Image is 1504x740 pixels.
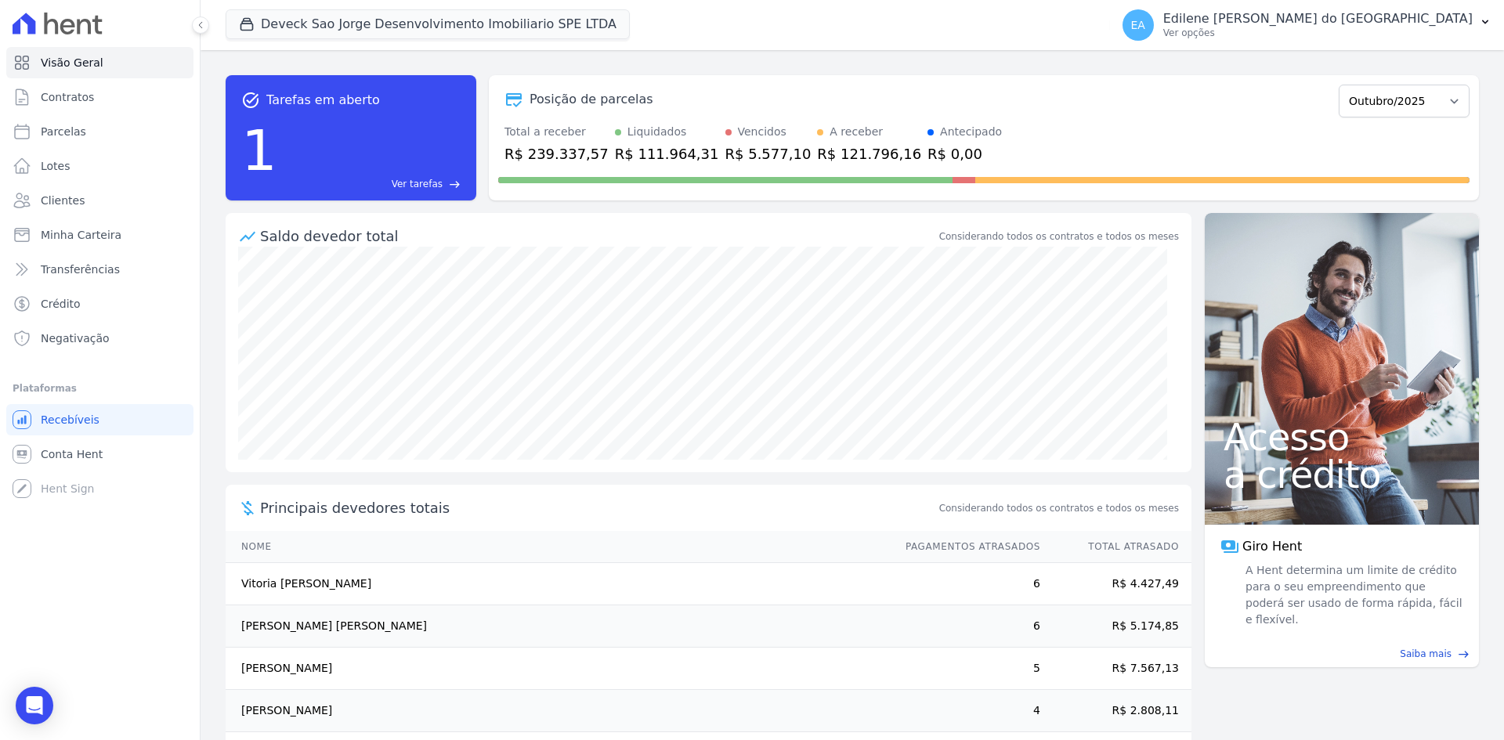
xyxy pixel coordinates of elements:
[41,158,70,174] span: Lotes
[1110,3,1504,47] button: EA Edilene [PERSON_NAME] do [GEOGRAPHIC_DATA] Ver opções
[939,501,1179,515] span: Considerando todos os contratos e todos os meses
[241,91,260,110] span: task_alt
[6,81,193,113] a: Contratos
[6,47,193,78] a: Visão Geral
[1041,690,1191,732] td: R$ 2.808,11
[1041,531,1191,563] th: Total Atrasado
[615,143,719,164] div: R$ 111.964,31
[6,323,193,354] a: Negativação
[226,9,630,39] button: Deveck Sao Jorge Desenvolvimento Imobiliario SPE LTDA
[939,229,1179,244] div: Considerando todos os contratos e todos os meses
[226,690,891,732] td: [PERSON_NAME]
[6,404,193,435] a: Recebíveis
[504,124,609,140] div: Total a receber
[1458,648,1470,660] span: east
[891,531,1041,563] th: Pagamentos Atrasados
[940,124,1002,140] div: Antecipado
[738,124,786,140] div: Vencidos
[13,379,187,398] div: Plataformas
[1041,563,1191,605] td: R$ 4.427,49
[891,605,1041,648] td: 6
[41,296,81,312] span: Crédito
[6,288,193,319] a: Crédito
[1224,418,1460,456] span: Acesso
[41,446,103,462] span: Conta Hent
[241,110,277,191] div: 1
[41,89,94,105] span: Contratos
[1163,11,1473,27] p: Edilene [PERSON_NAME] do [GEOGRAPHIC_DATA]
[260,497,936,518] span: Principais devedores totais
[1041,605,1191,648] td: R$ 5.174,85
[226,605,891,648] td: [PERSON_NAME] [PERSON_NAME]
[6,254,193,285] a: Transferências
[1242,562,1463,628] span: A Hent determina um limite de crédito para o seu empreendimento que poderá ser usado de forma ráp...
[226,531,891,563] th: Nome
[41,330,110,346] span: Negativação
[1131,20,1145,31] span: EA
[627,124,687,140] div: Liquidados
[41,193,85,208] span: Clientes
[284,177,461,191] a: Ver tarefas east
[725,143,812,164] div: R$ 5.577,10
[1041,648,1191,690] td: R$ 7.567,13
[530,90,653,109] div: Posição de parcelas
[1400,647,1452,661] span: Saiba mais
[504,143,609,164] div: R$ 239.337,57
[927,143,1002,164] div: R$ 0,00
[6,116,193,147] a: Parcelas
[41,262,120,277] span: Transferências
[6,439,193,470] a: Conta Hent
[6,150,193,182] a: Lotes
[16,687,53,724] div: Open Intercom Messenger
[41,124,86,139] span: Parcelas
[1242,537,1302,556] span: Giro Hent
[830,124,883,140] div: A receber
[226,563,891,605] td: Vitoria [PERSON_NAME]
[1224,456,1460,493] span: a crédito
[6,185,193,216] a: Clientes
[392,177,443,191] span: Ver tarefas
[1214,647,1470,661] a: Saiba mais east
[6,219,193,251] a: Minha Carteira
[817,143,921,164] div: R$ 121.796,16
[891,690,1041,732] td: 4
[266,91,380,110] span: Tarefas em aberto
[449,179,461,190] span: east
[41,227,121,243] span: Minha Carteira
[226,648,891,690] td: [PERSON_NAME]
[891,648,1041,690] td: 5
[260,226,936,247] div: Saldo devedor total
[41,412,99,428] span: Recebíveis
[891,563,1041,605] td: 6
[41,55,103,70] span: Visão Geral
[1163,27,1473,39] p: Ver opções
